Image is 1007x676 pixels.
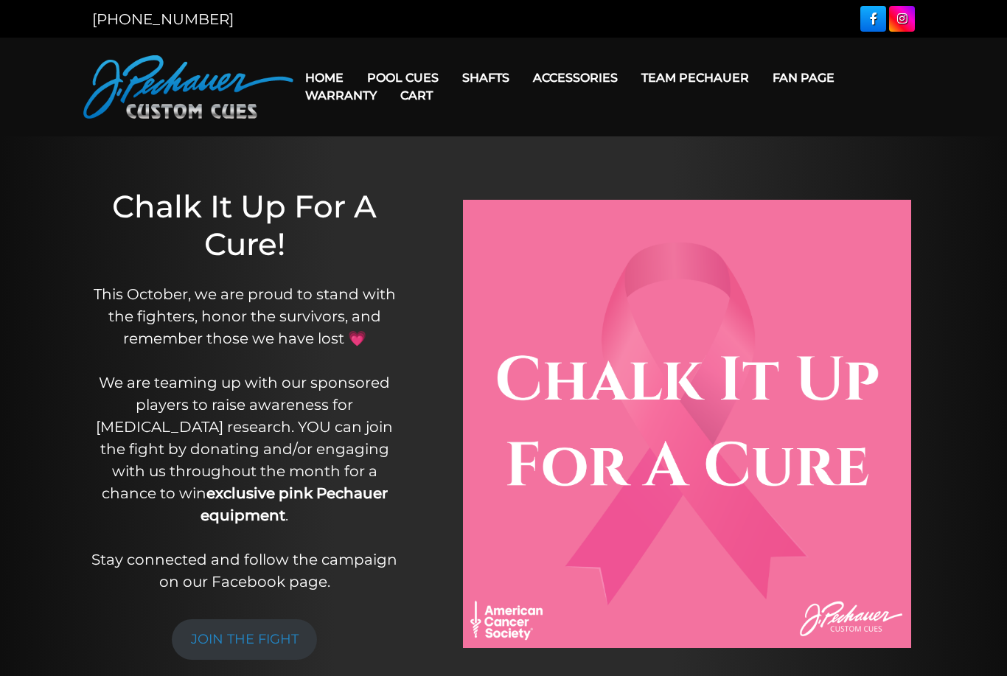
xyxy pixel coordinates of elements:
a: [PHONE_NUMBER] [92,10,234,28]
a: Fan Page [761,59,846,97]
a: Pool Cues [355,59,450,97]
a: Cart [388,77,445,114]
p: This October, we are proud to stand with the fighters, honor the survivors, and remember those we... [83,283,405,593]
strong: exclusive pink Pechauer equipment [201,484,388,524]
a: Shafts [450,59,521,97]
h1: Chalk It Up For A Cure! [83,188,405,262]
a: Home [293,59,355,97]
a: Warranty [293,77,388,114]
a: JOIN THE FIGHT [172,619,318,660]
img: Pechauer Custom Cues [83,55,293,119]
a: Team Pechauer [630,59,761,97]
a: Accessories [521,59,630,97]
